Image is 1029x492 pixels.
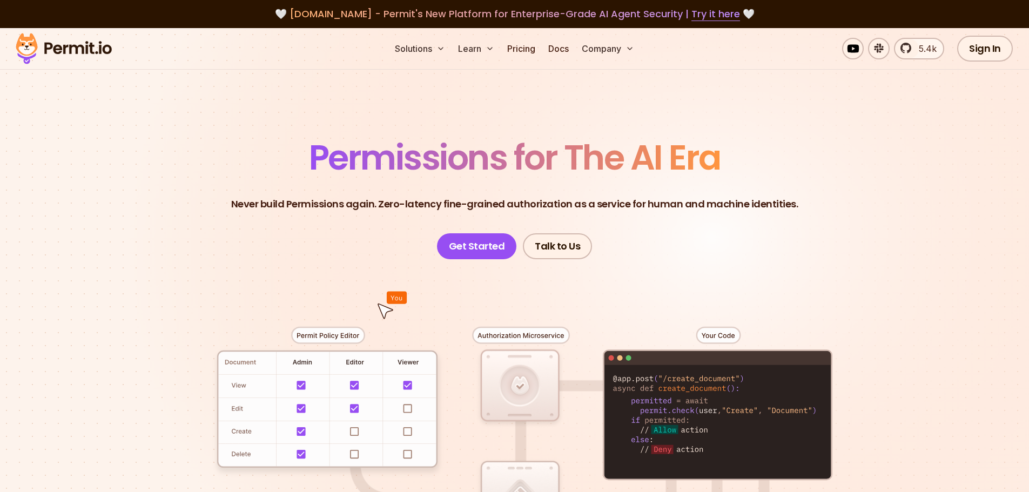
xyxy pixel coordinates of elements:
a: 5.4k [894,38,944,59]
a: Docs [544,38,573,59]
span: [DOMAIN_NAME] - Permit's New Platform for Enterprise-Grade AI Agent Security | [290,7,740,21]
span: 5.4k [912,42,937,55]
a: Get Started [437,233,517,259]
a: Try it here [691,7,740,21]
p: Never build Permissions again. Zero-latency fine-grained authorization as a service for human and... [231,197,798,212]
button: Company [577,38,638,59]
span: Permissions for The AI Era [309,133,721,181]
button: Solutions [391,38,449,59]
a: Sign In [957,36,1013,62]
button: Learn [454,38,499,59]
a: Talk to Us [523,233,592,259]
div: 🤍 🤍 [26,6,1003,22]
a: Pricing [503,38,540,59]
img: Permit logo [11,30,117,67]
